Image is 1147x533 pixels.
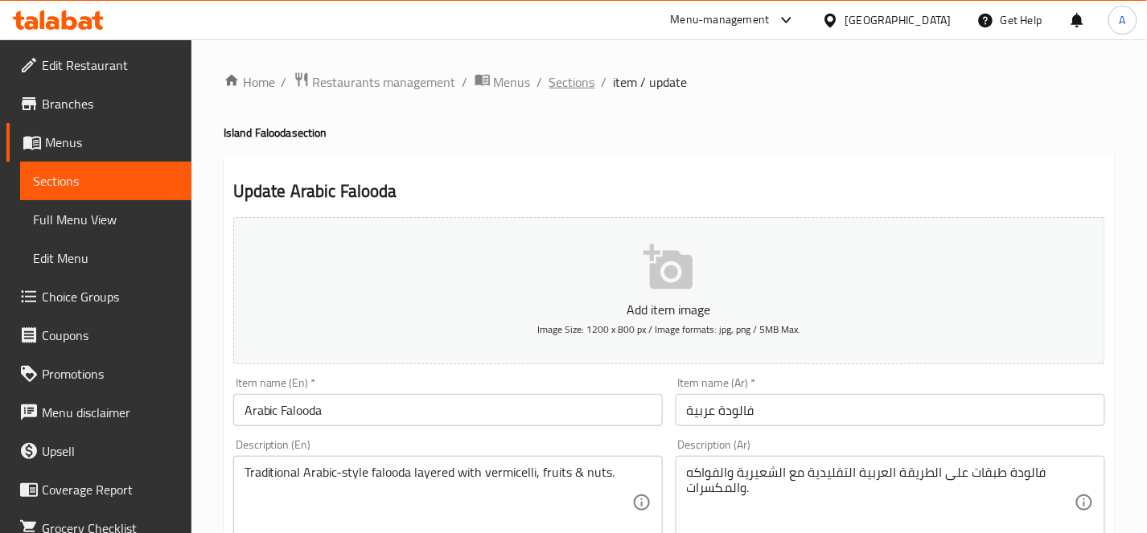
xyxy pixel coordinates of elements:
[6,393,191,432] a: Menu disclaimer
[42,94,179,113] span: Branches
[20,239,191,277] a: Edit Menu
[224,72,1115,92] nav: breadcrumb
[845,11,952,29] div: [GEOGRAPHIC_DATA]
[537,72,543,92] li: /
[233,217,1105,364] button: Add item imageImage Size: 1200 x 800 px / Image formats: jpg, png / 5MB Max.
[20,200,191,239] a: Full Menu View
[33,210,179,229] span: Full Menu View
[462,72,468,92] li: /
[224,125,1115,141] h4: Island Falooda section
[6,46,191,84] a: Edit Restaurant
[42,364,179,383] span: Promotions
[233,394,663,426] input: Enter name En
[224,72,275,92] a: Home
[6,277,191,316] a: Choice Groups
[42,441,179,461] span: Upsell
[6,84,191,123] a: Branches
[282,72,287,92] li: /
[313,72,456,92] span: Restaurants management
[42,55,179,75] span: Edit Restaurant
[33,171,179,191] span: Sections
[42,287,179,306] span: Choice Groups
[233,179,1105,203] h2: Update Arabic Falooda
[1120,11,1126,29] span: A
[6,355,191,393] a: Promotions
[45,133,179,152] span: Menus
[537,320,800,338] span: Image Size: 1200 x 800 px / Image formats: jpg, png / 5MB Max.
[6,316,191,355] a: Coupons
[42,480,179,499] span: Coverage Report
[671,10,770,30] div: Menu-management
[602,72,607,92] li: /
[33,248,179,268] span: Edit Menu
[42,326,179,345] span: Coupons
[294,72,456,92] a: Restaurants management
[6,432,191,470] a: Upsell
[6,470,191,509] a: Coverage Report
[20,162,191,200] a: Sections
[42,403,179,422] span: Menu disclaimer
[614,72,688,92] span: item / update
[258,300,1080,319] p: Add item image
[676,394,1105,426] input: Enter name Ar
[6,123,191,162] a: Menus
[475,72,531,92] a: Menus
[494,72,531,92] span: Menus
[549,72,595,92] a: Sections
